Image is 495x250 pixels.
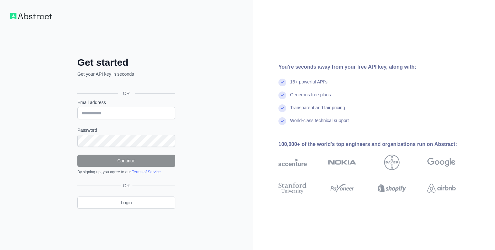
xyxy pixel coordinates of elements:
button: Continue [77,155,175,167]
span: OR [118,90,135,97]
div: Generous free plans [290,91,331,104]
img: Workflow [10,13,52,19]
img: accenture [278,155,307,170]
img: check mark [278,79,286,86]
img: nokia [328,155,356,170]
div: By signing up, you agree to our . [77,169,175,175]
img: bayer [384,155,400,170]
img: check mark [278,104,286,112]
img: shopify [378,181,406,195]
label: Password [77,127,175,133]
h2: Get started [77,57,175,68]
img: payoneer [328,181,356,195]
img: check mark [278,91,286,99]
p: Get your API key in seconds [77,71,175,77]
div: World-class technical support [290,117,349,130]
img: check mark [278,117,286,125]
div: You're seconds away from your free API key, along with: [278,63,476,71]
div: Transparent and fair pricing [290,104,345,117]
span: OR [121,182,132,189]
img: google [427,155,456,170]
div: 15+ powerful API's [290,79,327,91]
a: Login [77,197,175,209]
a: Terms of Service [132,170,160,174]
img: stanford university [278,181,307,195]
label: Email address [77,99,175,106]
img: airbnb [427,181,456,195]
div: 100,000+ of the world's top engineers and organizations run on Abstract: [278,140,476,148]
